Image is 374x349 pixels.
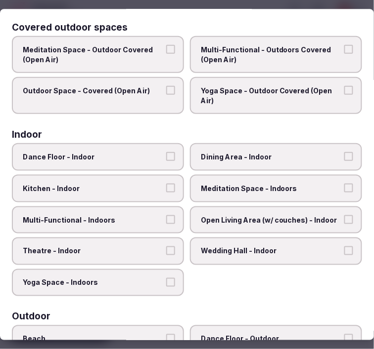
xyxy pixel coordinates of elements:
[344,184,353,193] button: Meditation Space - Indoors
[201,184,341,194] span: Meditation Space - Indoors
[166,246,175,255] button: Theatre - Indoor
[166,86,175,95] button: Outdoor Space - Covered (Open Air)
[166,335,175,344] button: Beach
[23,278,163,288] span: Yoga Space - Indoors
[23,215,163,225] span: Multi-Functional - Indoors
[166,45,175,54] button: Meditation Space - Outdoor Covered (Open Air)
[23,246,163,256] span: Theatre - Indoor
[166,278,175,287] button: Yoga Space - Indoors
[344,45,353,54] button: Multi-Functional - Outdoors Covered (Open Air)
[201,335,341,345] span: Dance Floor - Outdoor
[344,335,353,344] button: Dance Floor - Outdoor
[12,312,50,322] h3: Outdoor
[166,184,175,193] button: Kitchen - Indoor
[166,153,175,161] button: Dance Floor - Indoor
[12,23,128,32] h3: Covered outdoor spaces
[344,246,353,255] button: Wedding Hall - Indoor
[344,215,353,224] button: Open Living Area (w/ couches) - Indoor
[23,153,163,162] span: Dance Floor - Indoor
[344,86,353,95] button: Yoga Space - Outdoor Covered (Open Air)
[23,45,163,64] span: Meditation Space - Outdoor Covered (Open Air)
[23,184,163,194] span: Kitchen - Indoor
[23,335,163,345] span: Beach
[201,215,341,225] span: Open Living Area (w/ couches) - Indoor
[201,45,341,64] span: Multi-Functional - Outdoors Covered (Open Air)
[201,86,341,105] span: Yoga Space - Outdoor Covered (Open Air)
[201,153,341,162] span: Dining Area - Indoor
[166,215,175,224] button: Multi-Functional - Indoors
[201,246,341,256] span: Wedding Hall - Indoor
[23,86,163,96] span: Outdoor Space - Covered (Open Air)
[344,153,353,161] button: Dining Area - Indoor
[12,130,42,140] h3: Indoor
